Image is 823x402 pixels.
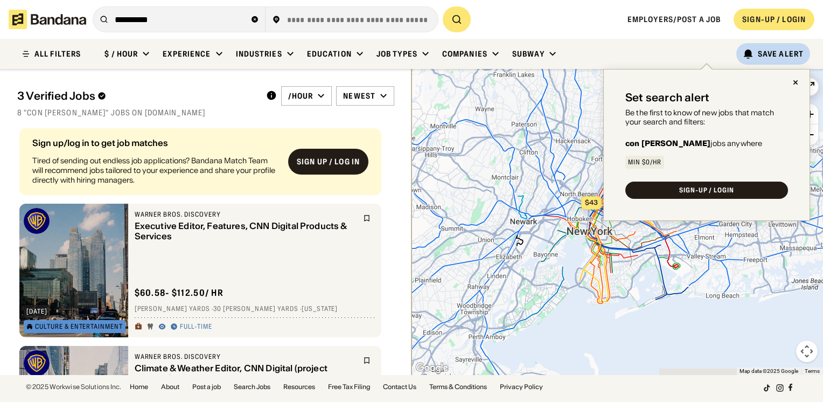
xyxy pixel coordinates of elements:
[740,368,798,374] span: Map data ©2025 Google
[627,15,721,24] a: Employers/Post a job
[17,89,257,102] div: 3 Verified Jobs
[24,208,50,234] img: Warner Bros. Discovery logo
[26,384,121,390] div: © 2025 Workwise Solutions Inc.
[32,138,280,147] div: Sign up/log in to get job matches
[135,210,357,219] div: Warner Bros. Discovery
[297,157,360,167] div: Sign up / Log in
[17,124,394,376] div: grid
[161,384,179,390] a: About
[758,49,804,59] div: Save Alert
[328,384,370,390] a: Free Tax Filing
[742,15,806,24] div: SIGN-UP / LOGIN
[307,49,352,59] div: Education
[24,350,50,376] img: Warner Bros. Discovery logo
[130,384,148,390] a: Home
[135,221,357,241] div: Executive Editor, Features, CNN Digital Products & Services
[283,384,315,390] a: Resources
[796,341,818,362] button: Map camera controls
[500,384,543,390] a: Privacy Policy
[343,91,375,101] div: Newest
[34,50,81,58] div: ALL FILTERS
[512,49,545,59] div: Subway
[414,361,450,375] a: Open this area in Google Maps (opens a new window)
[135,352,357,361] div: Warner Bros. Discovery
[625,138,710,148] b: con [PERSON_NAME]
[192,384,221,390] a: Post a job
[17,108,394,117] div: 8 "con [PERSON_NAME]" jobs on [DOMAIN_NAME]
[104,49,138,59] div: $ / hour
[32,156,280,185] div: Tired of sending out endless job applications? Bandana Match Team will recommend jobs tailored to...
[628,159,661,165] div: Min $0/hr
[35,323,123,330] div: Culture & Entertainment
[236,49,282,59] div: Industries
[414,361,450,375] img: Google
[163,49,211,59] div: Experience
[9,10,86,29] img: Bandana logotype
[805,368,820,374] a: Terms (opens in new tab)
[135,287,224,299] div: $ 60.58 - $112.50 / hr
[135,363,357,384] div: Climate & Weather Editor, CNN Digital (project position)
[429,384,487,390] a: Terms & Conditions
[26,308,47,315] div: [DATE]
[679,187,734,193] div: SIGN-UP / LOGIN
[625,140,762,147] div: jobs anywhere
[288,91,313,101] div: /hour
[180,323,213,331] div: Full-time
[376,49,417,59] div: Job Types
[234,384,270,390] a: Search Jobs
[585,198,598,206] span: $43
[625,91,709,104] div: Set search alert
[442,49,487,59] div: Companies
[383,384,416,390] a: Contact Us
[135,305,375,314] div: [PERSON_NAME] Yards · 30 [PERSON_NAME] Yards · [US_STATE]
[625,108,788,127] div: Be the first to know of new jobs that match your search and filters:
